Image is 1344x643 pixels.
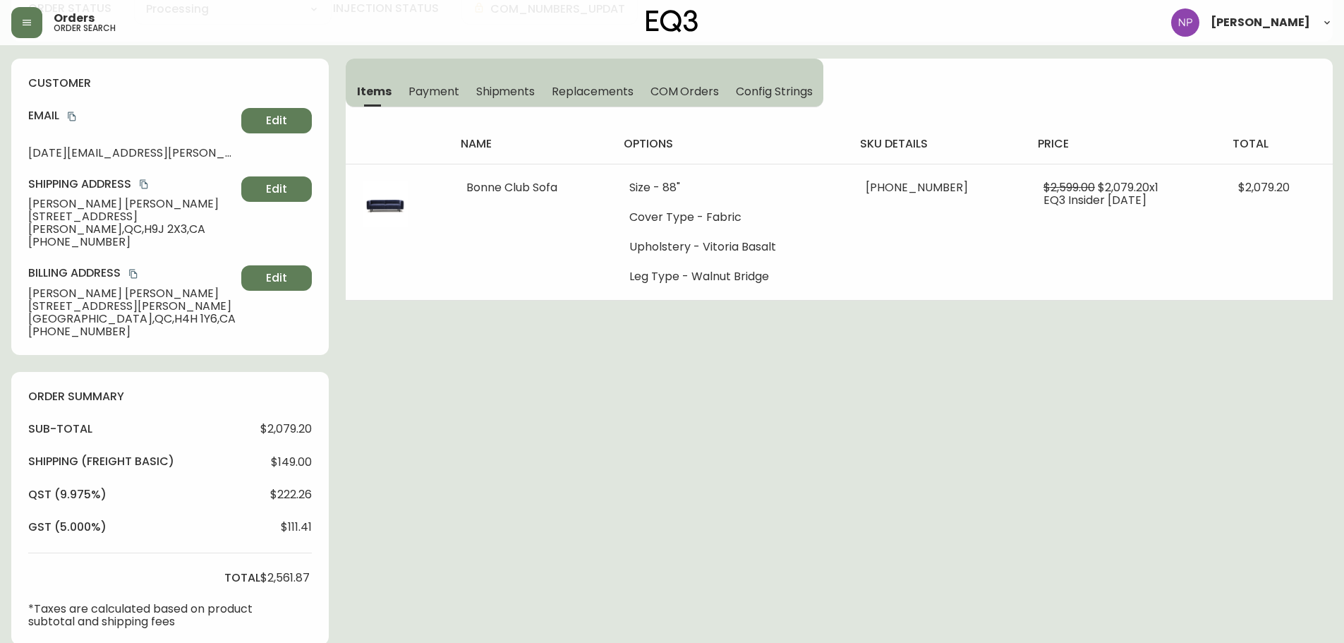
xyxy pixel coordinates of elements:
[28,236,236,248] span: [PHONE_NUMBER]
[54,13,95,24] span: Orders
[1211,17,1310,28] span: [PERSON_NAME]
[28,325,236,338] span: [PHONE_NUMBER]
[1171,8,1199,37] img: 50f1e64a3f95c89b5c5247455825f96f
[260,572,310,584] span: $2,561.87
[241,176,312,202] button: Edit
[28,223,236,236] span: [PERSON_NAME] , QC , H9J 2X3 , CA
[552,84,633,99] span: Replacements
[241,108,312,133] button: Edit
[28,300,236,313] span: [STREET_ADDRESS][PERSON_NAME]
[28,389,312,404] h4: order summary
[1038,136,1210,152] h4: price
[266,270,287,286] span: Edit
[461,136,601,152] h4: name
[1043,179,1095,196] span: $2,599.00
[646,10,698,32] img: logo
[629,270,832,283] li: Leg Type - Walnut Bridge
[866,179,968,196] span: [PHONE_NUMBER]
[476,84,535,99] span: Shipments
[466,179,557,196] span: Bonne Club Sofa
[629,241,832,253] li: Upholstery - Vitoria Basalt
[736,84,812,99] span: Config Strings
[28,76,312,91] h4: customer
[54,24,116,32] h5: order search
[266,181,287,197] span: Edit
[137,177,151,191] button: copy
[266,113,287,128] span: Edit
[629,181,832,194] li: Size - 88"
[28,487,107,503] h4: qst (9.975%)
[1098,179,1158,196] span: $2,079.20 x 1
[28,198,236,210] span: [PERSON_NAME] [PERSON_NAME]
[270,488,312,501] span: $222.26
[28,287,236,300] span: [PERSON_NAME] [PERSON_NAME]
[357,84,392,99] span: Items
[28,519,107,535] h4: gst (5.000%)
[28,176,236,192] h4: Shipping Address
[624,136,837,152] h4: options
[28,108,236,124] h4: Email
[1238,179,1290,196] span: $2,079.20
[28,147,236,160] span: [DATE][EMAIL_ADDRESS][PERSON_NAME][DOMAIN_NAME]
[28,454,174,469] h4: Shipping ( Freight Basic )
[271,456,312,469] span: $149.00
[65,109,79,124] button: copy
[650,84,720,99] span: COM Orders
[408,84,459,99] span: Payment
[28,421,92,437] h4: sub-total
[28,265,236,281] h4: Billing Address
[28,603,260,628] p: *Taxes are calculated based on product subtotal and shipping fees
[224,570,260,586] h4: total
[28,313,236,325] span: [GEOGRAPHIC_DATA] , QC , H4H 1Y6 , CA
[1233,136,1321,152] h4: total
[28,210,236,223] span: [STREET_ADDRESS]
[241,265,312,291] button: Edit
[260,423,312,435] span: $2,079.20
[1043,192,1146,208] span: EQ3 Insider [DATE]
[363,181,408,227] img: 6c19b393-097b-4534-a1a9-2530235e9750Optional[bonne-club-fabric-88-inch-sofa].jpg
[860,136,1015,152] h4: sku details
[629,211,832,224] li: Cover Type - Fabric
[281,521,312,534] span: $111.41
[126,267,140,281] button: copy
